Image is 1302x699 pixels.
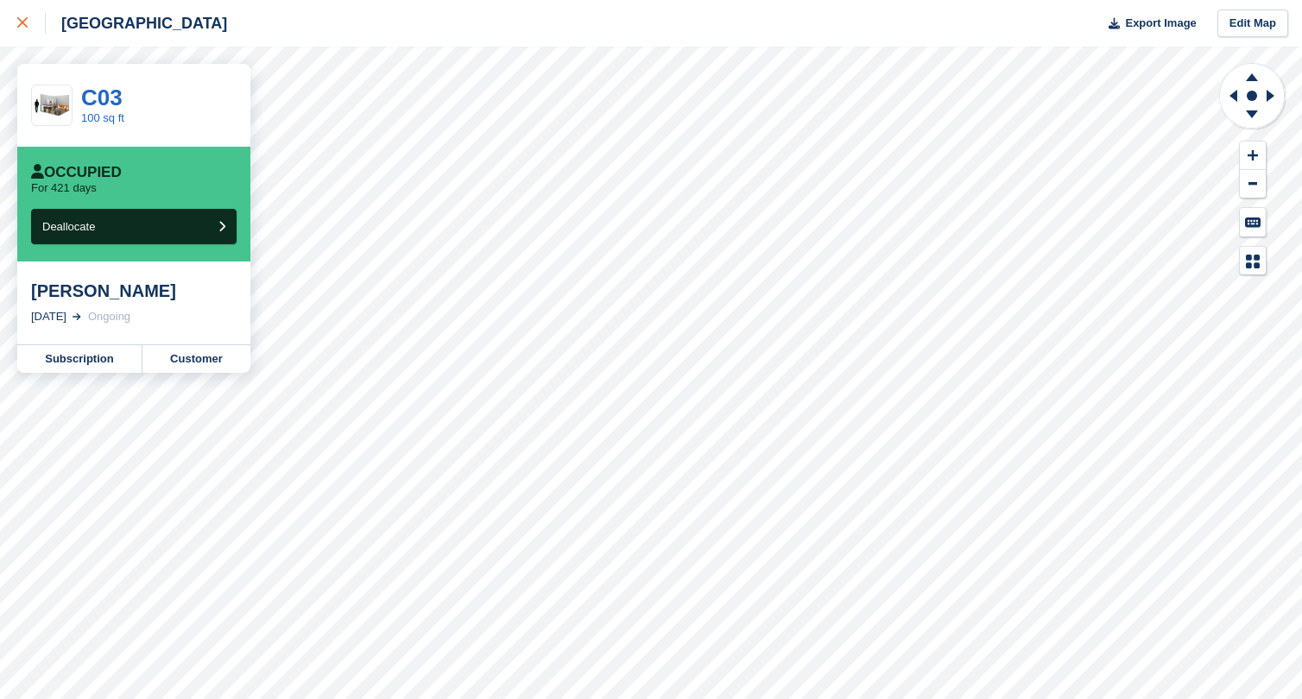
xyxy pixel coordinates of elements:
button: Deallocate [31,209,237,244]
a: Customer [142,345,250,373]
span: Deallocate [42,220,95,233]
button: Zoom In [1240,142,1266,170]
button: Map Legend [1240,247,1266,275]
div: [PERSON_NAME] [31,280,237,301]
img: arrow-right-light-icn-cde0832a797a2874e46488d9cf13f60e5c3a73dbe684e267c42b8395dfbc2abf.svg [73,313,81,320]
a: Edit Map [1217,9,1288,38]
div: [DATE] [31,308,66,325]
img: 100-sqft-unit.jpg [32,91,72,121]
a: Subscription [17,345,142,373]
a: 100 sq ft [81,111,124,124]
div: Ongoing [88,308,130,325]
button: Export Image [1098,9,1197,38]
span: Export Image [1125,15,1196,32]
button: Zoom Out [1240,170,1266,198]
button: Keyboard Shortcuts [1240,208,1266,236]
p: For 421 days [31,181,97,195]
div: Occupied [31,164,122,181]
a: C03 [81,85,123,110]
div: [GEOGRAPHIC_DATA] [46,13,227,34]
